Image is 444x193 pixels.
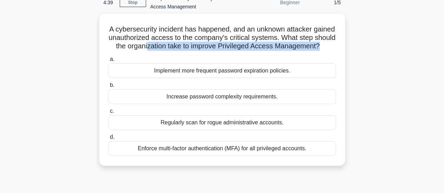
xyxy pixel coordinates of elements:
[108,63,336,78] div: Implement more frequent password expiration policies.
[110,82,114,88] span: b.
[108,141,336,156] div: Enforce multi-factor authentication (MFA) for all privileged accounts.
[110,134,114,140] span: d.
[108,89,336,104] div: Increase password complexity requirements.
[110,56,114,62] span: a.
[108,115,336,130] div: Regularly scan for rogue administrative accounts.
[110,108,114,114] span: c.
[108,25,337,51] h5: A cybersecurity incident has happened, and an unknown attacker gained unauthorized access to the ...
